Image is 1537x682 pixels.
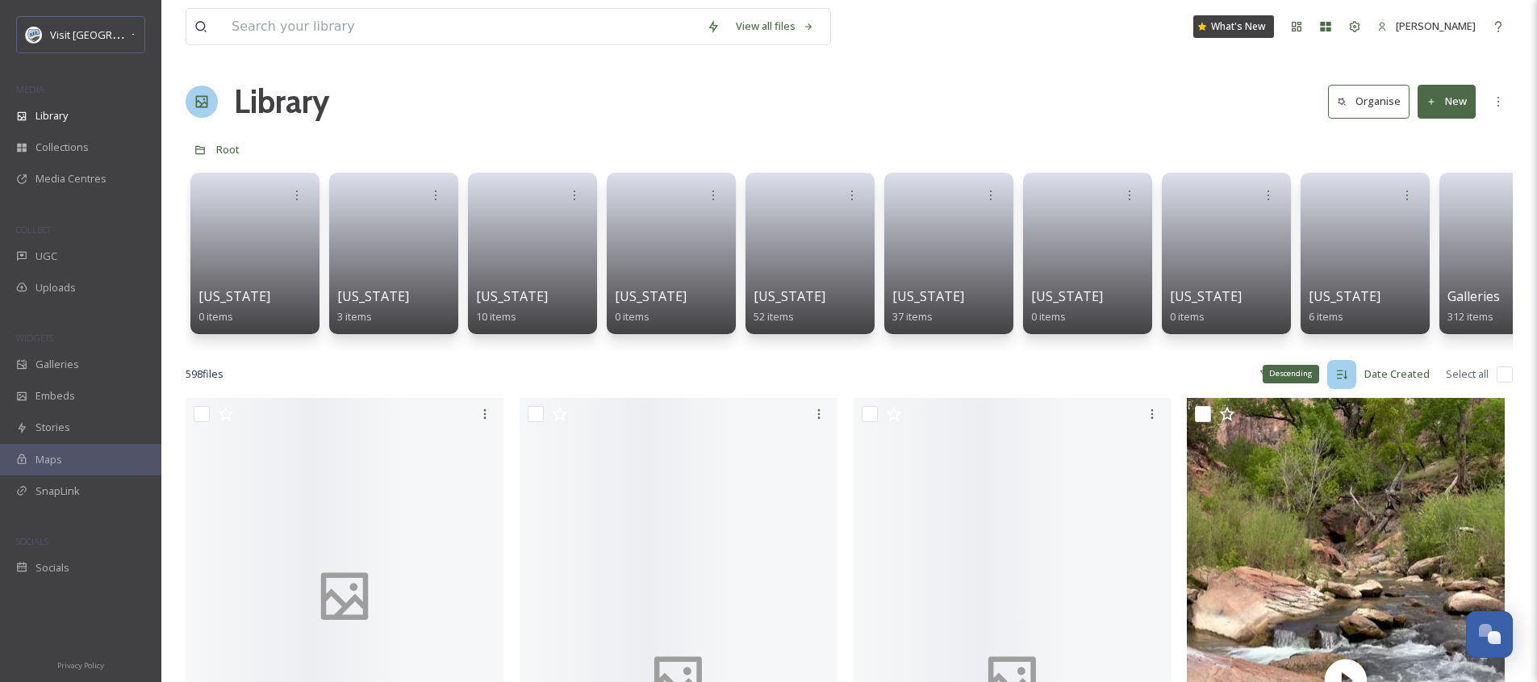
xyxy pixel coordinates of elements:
a: Galleries312 items [1447,289,1500,324]
span: Galleries [1447,287,1500,305]
div: Descending [1263,365,1319,383]
span: Media Centres [36,171,107,186]
span: Galleries [36,357,79,372]
a: [US_STATE]0 items [1170,289,1242,324]
span: 3 items [337,309,372,324]
span: [US_STATE] [1309,287,1380,305]
span: 0 items [1170,309,1205,324]
span: 598 file s [186,366,223,382]
a: [US_STATE]3 items [337,289,409,324]
span: [US_STATE] [476,287,548,305]
span: Visit [GEOGRAPHIC_DATA] Parks [50,27,205,42]
a: View all files [728,10,822,42]
span: Maps [36,452,62,467]
span: Privacy Policy [57,660,104,671]
span: 52 items [754,309,794,324]
button: Open Chat [1466,611,1513,658]
span: COLLECT [16,224,51,236]
span: SnapLink [36,483,80,499]
span: SOCIALS [16,535,48,547]
span: [US_STATE] [1170,287,1242,305]
span: [US_STATE] [198,287,270,305]
span: [US_STATE] [1031,287,1103,305]
div: Date Created [1356,358,1438,390]
span: Collections [36,140,89,155]
a: Privacy Policy [57,655,104,674]
a: [PERSON_NAME] [1369,10,1484,42]
button: New [1418,85,1476,118]
span: Library [36,108,68,123]
span: Root [216,142,240,157]
a: [US_STATE]52 items [754,289,825,324]
span: [US_STATE] [615,287,687,305]
span: 37 items [892,309,933,324]
span: [US_STATE] [754,287,825,305]
a: [US_STATE]0 items [615,289,687,324]
span: [US_STATE] [337,287,409,305]
span: Stories [36,420,70,435]
span: 0 items [1031,309,1066,324]
a: [US_STATE]6 items [1309,289,1380,324]
span: Socials [36,560,69,575]
a: [US_STATE]0 items [1031,289,1103,324]
a: What's New [1193,15,1274,38]
span: [US_STATE] [892,287,964,305]
input: Search your library [223,9,699,44]
span: Select all [1446,366,1489,382]
div: Filters [1251,358,1311,390]
a: [US_STATE]0 items [198,289,270,324]
span: UGC [36,249,57,264]
span: 0 items [615,309,649,324]
button: Organise [1328,85,1410,118]
span: [PERSON_NAME] [1396,19,1476,33]
span: 0 items [198,309,233,324]
span: MEDIA [16,83,44,95]
span: WIDGETS [16,332,53,344]
a: [US_STATE]10 items [476,289,548,324]
span: Uploads [36,280,76,295]
a: Root [216,140,240,159]
span: 6 items [1309,309,1343,324]
a: Library [234,77,329,126]
span: 10 items [476,309,516,324]
a: [US_STATE]37 items [892,289,964,324]
img: download.png [26,27,42,43]
span: 312 items [1447,309,1493,324]
span: Embeds [36,388,75,404]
